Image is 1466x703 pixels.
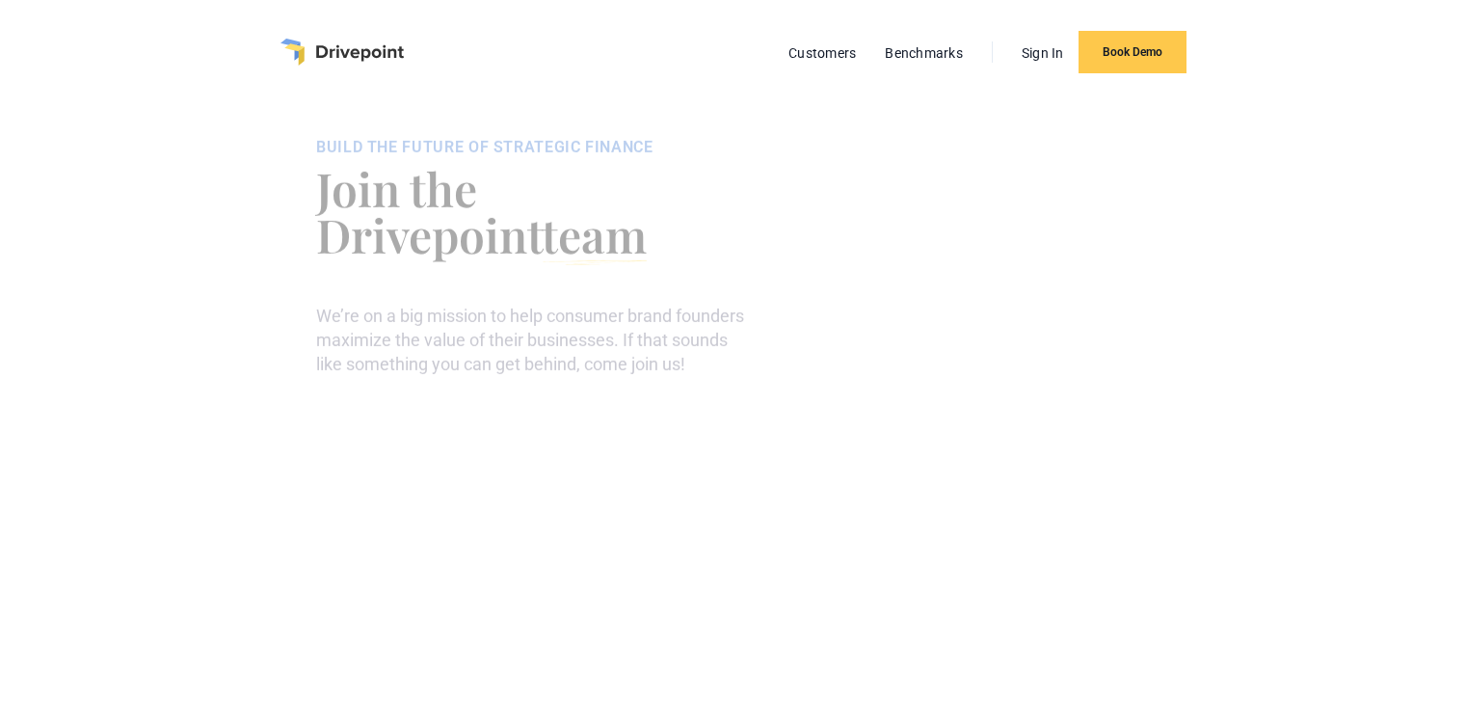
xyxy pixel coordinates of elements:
[316,165,754,257] h1: Join the Drivepoint
[280,39,404,66] a: home
[316,138,754,157] div: BUILD THE FUTURE OF STRATEGIC FINANCE
[542,203,647,265] span: team
[779,41,866,66] a: Customers
[875,41,973,66] a: Benchmarks
[316,304,754,377] p: We’re on a big mission to help consumer brand founders maximize the value of their businesses. If...
[1012,41,1074,66] a: Sign In
[1079,31,1186,73] a: Book Demo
